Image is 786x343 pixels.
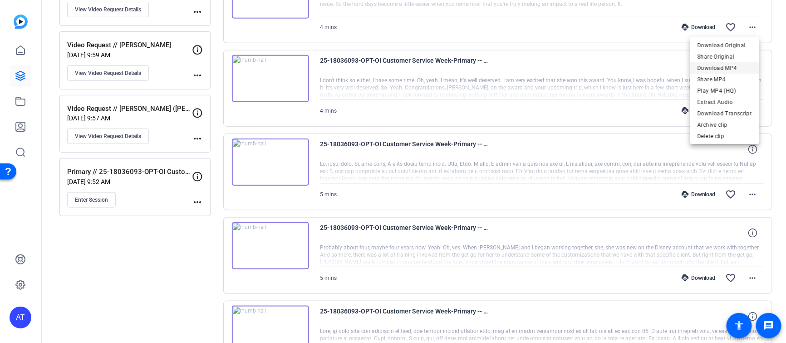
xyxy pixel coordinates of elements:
[698,74,752,85] span: Share MP4
[698,108,752,119] span: Download Transcript
[698,40,752,50] span: Download Original
[698,85,752,96] span: Play MP4 (HQ)
[698,96,752,107] span: Extract Audio
[698,130,752,141] span: Delete clip
[698,51,752,62] span: Share Original
[698,119,752,130] span: Archive clip
[698,62,752,73] span: Download MP4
